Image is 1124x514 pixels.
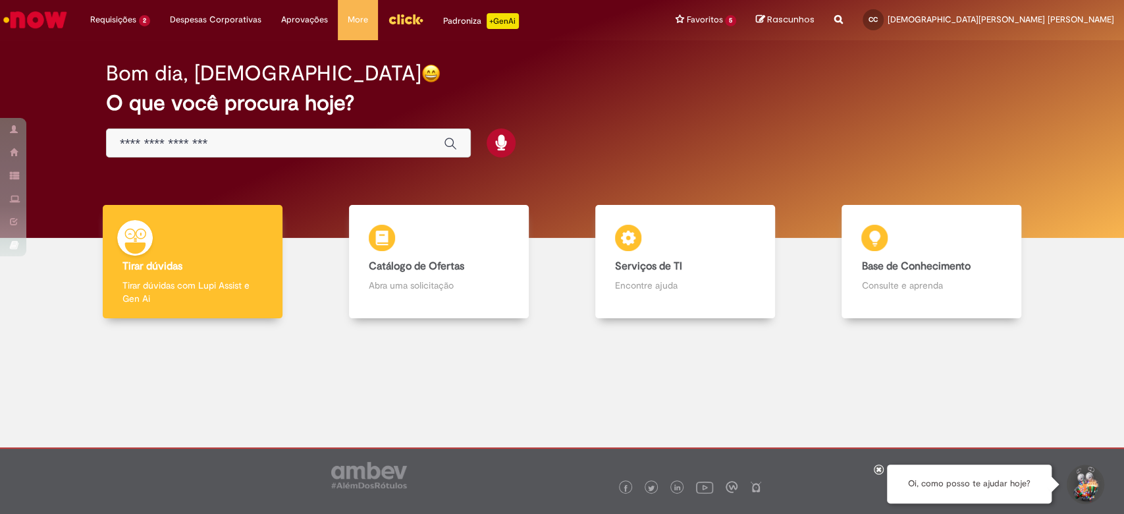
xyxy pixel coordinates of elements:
span: CC [869,15,878,24]
h2: O que você procura hoje? [106,92,1018,115]
img: ServiceNow [1,7,69,33]
img: logo_footer_workplace.png [726,481,737,493]
b: Base de Conhecimento [861,260,970,273]
span: Favoritos [686,13,722,26]
img: logo_footer_ambev_rotulo_gray.png [331,462,407,488]
span: Aprovações [281,13,328,26]
img: logo_footer_twitter.png [648,485,655,492]
span: 2 [139,15,150,26]
img: logo_footer_facebook.png [622,485,629,492]
a: Serviços de TI Encontre ajuda [562,205,809,319]
b: Tirar dúvidas [122,260,182,273]
a: Tirar dúvidas Tirar dúvidas com Lupi Assist e Gen Ai [69,205,315,319]
h2: Bom dia, [DEMOGRAPHIC_DATA] [106,62,421,85]
a: Base de Conhecimento Consulte e aprenda [809,205,1055,319]
b: Serviços de TI [615,260,682,273]
p: Encontre ajuda [615,279,755,292]
span: Rascunhos [767,13,815,26]
span: Requisições [90,13,136,26]
p: Tirar dúvidas com Lupi Assist e Gen Ai [122,279,263,305]
span: Despesas Corporativas [170,13,261,26]
span: [DEMOGRAPHIC_DATA][PERSON_NAME] [PERSON_NAME] [888,14,1114,25]
img: happy-face.png [421,64,441,83]
img: logo_footer_linkedin.png [674,484,681,492]
p: Abra uma solicitação [369,279,509,292]
p: Consulte e aprenda [861,279,1002,292]
div: Padroniza [443,13,519,29]
a: Rascunhos [756,14,815,26]
div: Oi, como posso te ajudar hoje? [887,465,1052,503]
b: Catálogo de Ofertas [369,260,464,273]
button: Iniciar Conversa de Suporte [1065,465,1104,504]
img: logo_footer_youtube.png [696,478,713,496]
span: More [348,13,368,26]
a: Catálogo de Ofertas Abra uma solicitação [315,205,562,319]
img: logo_footer_naosei.png [750,481,762,493]
p: +GenAi [487,13,519,29]
span: 5 [725,15,736,26]
img: click_logo_yellow_360x200.png [388,9,423,29]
